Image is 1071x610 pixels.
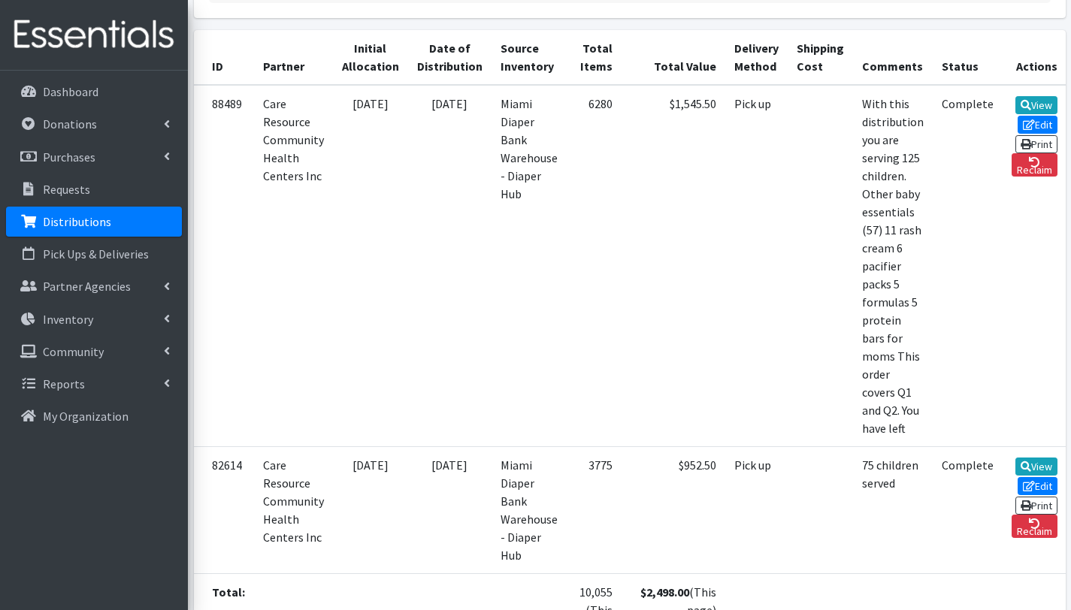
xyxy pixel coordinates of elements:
[212,584,245,599] strong: Total:
[6,174,182,204] a: Requests
[194,446,254,573] td: 82614
[1018,477,1058,495] a: Edit
[333,85,408,447] td: [DATE]
[254,85,333,447] td: Care Resource Community Health Centers Inc
[853,30,933,85] th: Comments
[43,214,111,229] p: Distributions
[725,85,788,447] td: Pick up
[1012,515,1058,538] a: Reclaim
[43,344,104,359] p: Community
[6,207,182,237] a: Distributions
[933,30,1003,85] th: Status
[492,30,567,85] th: Source Inventory
[933,446,1003,573] td: Complete
[333,30,408,85] th: Initial Allocation
[725,30,788,85] th: Delivery Method
[43,376,85,391] p: Reports
[6,401,182,431] a: My Organization
[43,182,90,197] p: Requests
[43,312,93,327] p: Inventory
[194,85,254,447] td: 88489
[43,246,149,261] p: Pick Ups & Deliveries
[43,84,98,99] p: Dashboard
[254,446,333,573] td: Care Resource Community Health Centers Inc
[6,304,182,334] a: Inventory
[1018,116,1058,134] a: Edit
[408,85,492,447] td: [DATE]
[933,85,1003,447] td: Complete
[6,369,182,399] a: Reports
[43,149,95,165] p: Purchases
[853,446,933,573] td: 75 children served
[1012,153,1058,177] a: Reclaim
[1015,457,1058,476] a: View
[1015,497,1058,515] a: Print
[622,85,725,447] td: $1,545.50
[492,446,567,573] td: Miami Diaper Bank Warehouse - Diaper Hub
[333,446,408,573] td: [DATE]
[1015,96,1058,114] a: View
[622,446,725,573] td: $952.50
[1015,135,1058,153] a: Print
[43,279,131,294] p: Partner Agencies
[567,446,622,573] td: 3775
[6,142,182,172] a: Purchases
[6,239,182,269] a: Pick Ups & Deliveries
[6,109,182,139] a: Donations
[408,446,492,573] td: [DATE]
[6,337,182,367] a: Community
[6,77,182,107] a: Dashboard
[492,85,567,447] td: Miami Diaper Bank Warehouse - Diaper Hub
[640,584,689,599] strong: $2,498.00
[567,85,622,447] td: 6280
[622,30,725,85] th: Total Value
[43,116,97,131] p: Donations
[43,409,129,424] p: My Organization
[725,446,788,573] td: Pick up
[6,271,182,301] a: Partner Agencies
[853,85,933,447] td: With this distribution you are serving 125 children. Other baby essentials (57) 11 rash cream 6 p...
[408,30,492,85] th: Date of Distribution
[254,30,333,85] th: Partner
[194,30,254,85] th: ID
[788,30,853,85] th: Shipping Cost
[567,30,622,85] th: Total Items
[6,10,182,60] img: HumanEssentials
